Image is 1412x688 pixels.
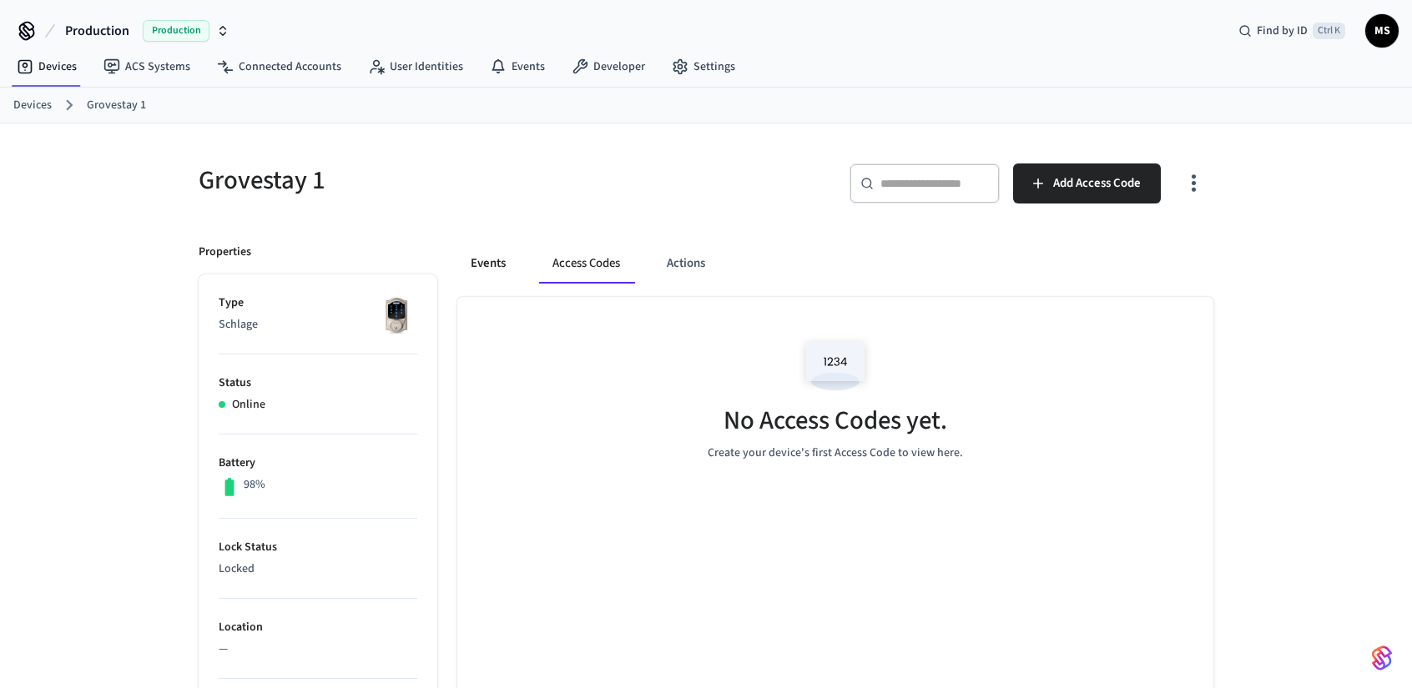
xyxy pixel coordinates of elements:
[219,374,417,392] p: Status
[457,244,519,284] button: Events
[1365,14,1399,48] button: MS
[65,21,129,41] span: Production
[653,244,719,284] button: Actions
[708,444,963,462] p: Create your device's first Access Code to view here.
[1313,23,1345,39] span: Ctrl K
[87,97,146,114] a: Grovestay 1
[3,52,90,82] a: Devices
[539,244,633,284] button: Access Codes
[477,52,558,82] a: Events
[90,52,204,82] a: ACS Systems
[199,244,251,261] p: Properties
[219,539,417,556] p: Lock Status
[219,454,417,472] p: Battery
[199,163,696,198] h5: Grovestay 1
[558,52,658,82] a: Developer
[376,294,417,336] img: Schlage Sense Smart Deadbolt with Camelot Trim, Front
[219,294,417,312] p: Type
[1225,16,1359,46] div: Find by IDCtrl K
[219,619,417,636] p: Location
[143,20,209,42] span: Production
[1257,23,1308,39] span: Find by ID
[219,560,417,578] p: Locked
[204,52,355,82] a: Connected Accounts
[1372,645,1392,671] img: SeamLogoGradient.69752ec5.svg
[798,330,873,401] img: Access Codes Empty State
[1053,173,1141,194] span: Add Access Code
[232,396,265,414] p: Online
[1367,16,1397,46] span: MS
[219,316,417,334] p: Schlage
[13,97,52,114] a: Devices
[219,640,417,658] p: —
[1013,163,1161,203] button: Add Access Code
[724,404,947,438] h5: No Access Codes yet.
[457,244,1213,284] div: ant example
[244,476,265,494] p: 98%
[355,52,477,82] a: User Identities
[658,52,749,82] a: Settings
